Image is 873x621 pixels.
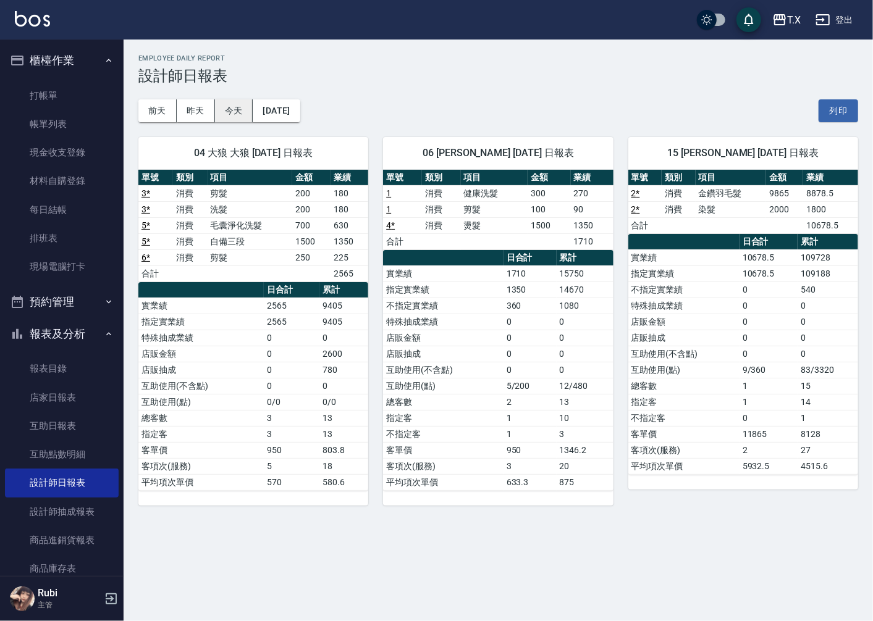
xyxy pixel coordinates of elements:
td: 180 [331,185,369,201]
td: 1 [504,426,557,442]
table: a dense table [628,170,858,234]
td: 11865 [740,426,798,442]
a: 每日結帳 [5,196,119,224]
td: 100 [528,201,570,217]
td: 平均項次單價 [138,474,264,490]
td: 0 [798,314,858,330]
td: 10 [557,410,614,426]
button: 昨天 [177,99,215,122]
td: 消費 [173,249,208,265]
td: 0 [740,330,798,346]
td: 2565 [331,265,369,281]
td: 3 [264,410,319,426]
td: 8128 [798,426,858,442]
td: 實業績 [383,265,503,281]
button: 前天 [138,99,177,122]
td: 不指定客 [628,410,740,426]
td: 0 [798,346,858,362]
td: 客項次(服務) [383,458,503,474]
td: 2565 [264,298,319,314]
td: 0 [319,330,368,346]
button: 登出 [811,9,858,31]
span: 04 大狼 大狼 [DATE] 日報表 [153,147,353,159]
a: 現場電腦打卡 [5,252,119,281]
td: 消費 [173,201,208,217]
td: 客項次(服務) [138,458,264,474]
td: 18 [319,458,368,474]
td: 270 [571,185,614,201]
td: 0/0 [319,394,368,410]
th: 類別 [173,170,208,186]
td: 消費 [173,217,208,233]
td: 指定實業績 [383,281,503,298]
td: 250 [292,249,330,265]
td: 實業績 [628,249,740,265]
td: 指定客 [628,394,740,410]
td: 200 [292,201,330,217]
td: 互助使用(不含點) [628,346,740,362]
td: 0/0 [264,394,319,410]
td: 實業績 [138,298,264,314]
td: 合計 [138,265,173,281]
td: 1350 [504,281,557,298]
th: 累計 [319,282,368,298]
th: 日合計 [264,282,319,298]
th: 項目 [461,170,528,186]
td: 不指定實業績 [383,298,503,314]
img: Logo [15,11,50,27]
td: 5 [264,458,319,474]
td: 0 [740,281,798,298]
td: 9/360 [740,362,798,378]
td: 客項次(服務) [628,442,740,458]
td: 10678.5 [740,249,798,265]
td: 2000 [766,201,803,217]
td: 總客數 [383,394,503,410]
h5: Rubi [38,587,101,599]
td: 消費 [173,185,208,201]
th: 金額 [766,170,803,186]
td: 不指定客 [383,426,503,442]
td: 0 [264,330,319,346]
button: 列印 [819,99,858,122]
td: 109188 [798,265,858,281]
td: 店販抽成 [138,362,264,378]
table: a dense table [383,170,613,250]
td: 2600 [319,346,368,362]
td: 店販金額 [138,346,264,362]
button: 櫃檯作業 [5,44,119,77]
td: 630 [331,217,369,233]
td: 1800 [803,201,858,217]
td: 3 [557,426,614,442]
img: Person [10,586,35,611]
td: 合計 [628,217,662,233]
th: 單號 [138,170,173,186]
td: 950 [264,442,319,458]
td: 90 [571,201,614,217]
td: 0 [740,410,798,426]
td: 2 [740,442,798,458]
td: 0 [264,362,319,378]
td: 0 [264,378,319,394]
td: 3 [264,426,319,442]
td: 總客數 [138,410,264,426]
td: 特殊抽成業績 [383,314,503,330]
td: 5/200 [504,378,557,394]
th: 日合計 [504,250,557,266]
td: 225 [331,249,369,265]
td: 1350 [571,217,614,233]
td: 1 [504,410,557,426]
td: 互助使用(點) [383,378,503,394]
td: 2 [504,394,557,410]
td: 平均項次單價 [628,458,740,474]
span: 15 [PERSON_NAME] [DATE] 日報表 [643,147,843,159]
td: 不指定實業績 [628,281,740,298]
td: 10678.5 [740,265,798,281]
td: 13 [319,410,368,426]
td: 2565 [264,314,319,330]
div: T.X [787,12,801,28]
td: 580.6 [319,474,368,490]
td: 店販抽成 [628,330,740,346]
table: a dense table [383,250,613,491]
td: 互助使用(點) [628,362,740,378]
td: 0 [557,314,614,330]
